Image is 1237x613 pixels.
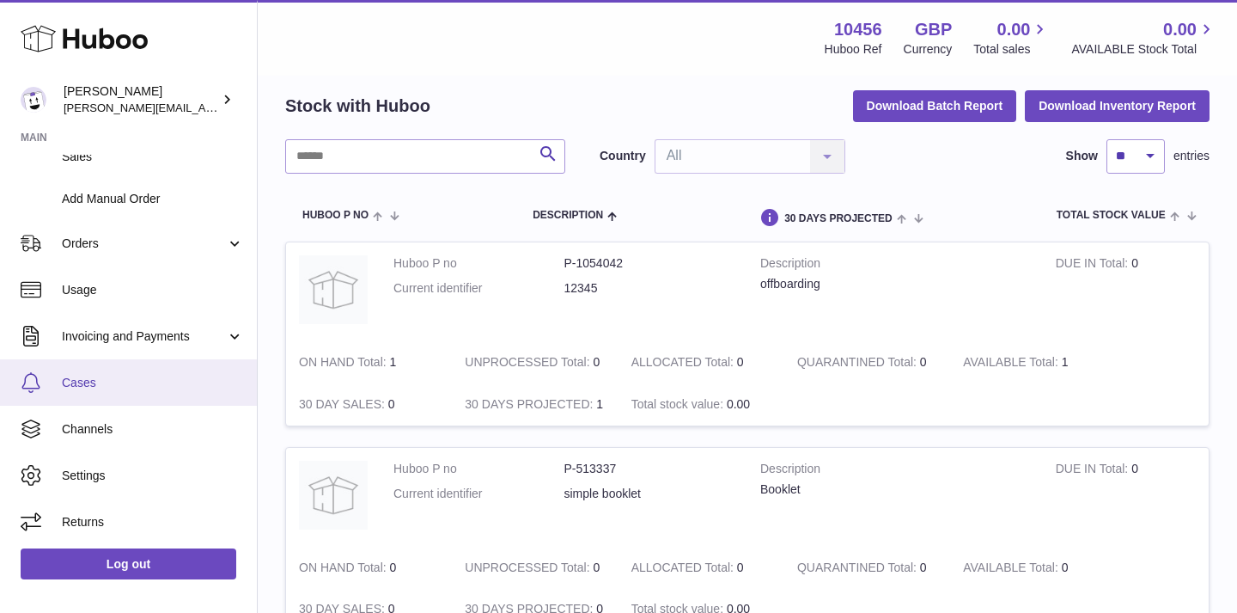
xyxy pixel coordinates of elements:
strong: ALLOCATED Total [631,561,737,579]
a: 0.00 AVAILABLE Stock Total [1071,18,1216,58]
span: Huboo P no [302,210,369,221]
strong: QUARANTINED Total [797,561,920,579]
td: 1 [452,383,618,426]
dt: Huboo P no [393,461,564,477]
strong: GBP [915,18,952,41]
td: 0 [286,383,452,426]
span: Settings [62,468,244,484]
strong: ALLOCATED Total [631,355,737,373]
button: Download Batch Report [853,90,1017,121]
strong: QUARANTINED Total [797,355,920,373]
label: Show [1066,148,1098,164]
a: Log out [21,549,236,579]
td: 0 [1043,448,1209,547]
span: Total sales [973,41,1050,58]
strong: AVAILABLE Total [963,355,1061,373]
span: 0.00 [727,397,750,411]
strong: DUE IN Total [1056,256,1131,274]
div: Huboo Ref [825,41,882,58]
strong: Total stock value [631,397,727,415]
td: 0 [618,547,784,589]
span: AVAILABLE Stock Total [1071,41,1216,58]
span: 0.00 [997,18,1031,41]
strong: UNPROCESSED Total [465,561,593,579]
div: Booklet [760,481,1030,498]
strong: ON HAND Total [299,561,390,579]
span: Sales [62,149,244,165]
span: Cases [62,375,244,391]
div: [PERSON_NAME] [64,83,218,116]
h2: Stock with Huboo [285,95,430,118]
span: Invoicing and Payments [62,328,226,345]
dt: Current identifier [393,280,564,297]
span: Usage [62,282,244,298]
td: 0 [286,547,452,589]
img: robert@thesuperpowders.com [21,87,46,113]
strong: Description [760,255,1030,276]
span: entries [1173,148,1210,164]
dd: P-1054042 [564,255,735,272]
dd: simple booklet [564,486,735,502]
span: Returns [62,514,244,530]
strong: AVAILABLE Total [963,561,1061,579]
strong: ON HAND Total [299,355,390,373]
span: Add Manual Order [62,191,244,207]
td: 0 [950,547,1116,589]
strong: 30 DAYS PROJECTED [465,397,596,415]
span: Total stock value [1057,210,1166,221]
button: Download Inventory Report [1025,90,1210,121]
span: 30 DAYS PROJECTED [784,213,893,224]
span: 0.00 [1163,18,1197,41]
span: Description [533,210,603,221]
span: 0 [920,355,927,369]
div: Currency [904,41,953,58]
a: 0.00 Total sales [973,18,1050,58]
strong: DUE IN Total [1056,462,1131,480]
img: product image [299,461,368,530]
strong: Description [760,461,1030,481]
td: 0 [452,547,618,589]
span: Orders [62,236,226,252]
span: [PERSON_NAME][EMAIL_ADDRESS][DOMAIN_NAME] [64,101,344,114]
img: product image [299,255,368,324]
strong: 10456 [834,18,882,41]
td: 1 [286,341,452,383]
label: Country [600,148,646,164]
span: Channels [62,421,244,438]
strong: 30 DAY SALES [299,397,388,415]
td: 0 [452,341,618,383]
strong: UNPROCESSED Total [465,355,593,373]
dd: P-513337 [564,461,735,477]
div: offboarding [760,276,1030,292]
td: 1 [950,341,1116,383]
td: 0 [1043,242,1209,341]
dd: 12345 [564,280,735,297]
td: 0 [618,341,784,383]
dt: Current identifier [393,486,564,502]
span: 0 [920,561,927,574]
dt: Huboo P no [393,255,564,272]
